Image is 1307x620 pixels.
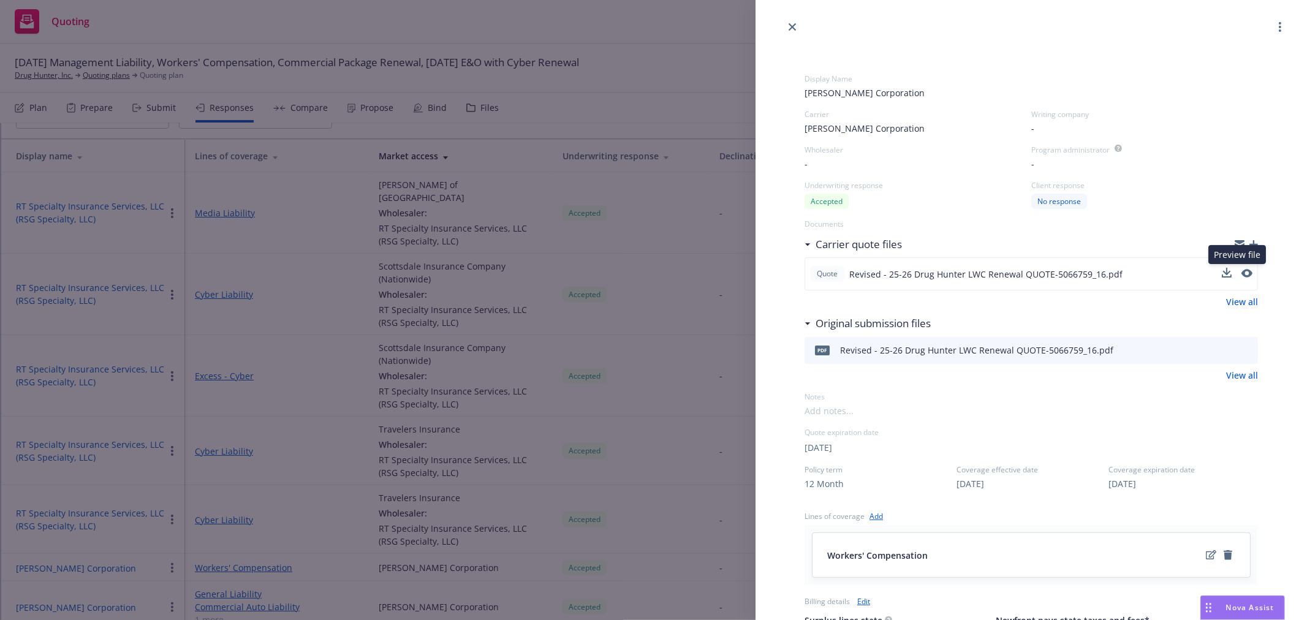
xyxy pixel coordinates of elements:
[1203,548,1218,562] a: edit
[805,219,1258,229] div: Documents
[849,268,1123,281] span: Revised - 25-26 Drug Hunter LWC Renewal QUOTE-5066759_16.pdf
[1031,157,1034,170] span: -
[816,316,931,331] h3: Original submission files
[805,157,808,170] span: -
[1108,477,1136,490] button: [DATE]
[805,145,1031,155] div: Wholesaler
[1031,180,1258,191] div: Client response
[805,86,1258,99] span: [PERSON_NAME] Corporation
[957,464,1106,475] span: Coverage effective date
[1241,267,1252,281] button: preview file
[1208,245,1266,264] div: Preview file
[1241,269,1252,278] button: preview file
[827,549,928,562] span: Workers' Compensation
[805,109,1031,119] div: Carrier
[1108,464,1258,475] span: Coverage expiration date
[957,477,984,490] button: [DATE]
[805,236,902,252] div: Carrier quote files
[1031,194,1087,209] div: No response
[1242,343,1253,358] button: preview file
[805,180,1031,191] div: Underwriting response
[805,596,850,607] div: Billing details
[805,391,1258,402] div: Notes
[805,511,865,521] div: Lines of coverage
[1226,369,1258,382] a: View all
[805,194,849,209] div: Accepted
[805,122,925,135] span: [PERSON_NAME] Corporation
[785,20,800,34] a: close
[1031,109,1258,119] div: Writing company
[815,346,830,355] span: pdf
[1222,343,1232,358] button: download file
[857,595,870,608] a: Edit
[1226,295,1258,308] a: View all
[869,510,883,523] a: Add
[1221,548,1235,562] a: remove
[1222,268,1232,278] button: download file
[1226,602,1275,613] span: Nova Assist
[805,316,931,331] div: Original submission files
[805,427,1258,437] div: Quote expiration date
[805,477,844,490] button: 12 Month
[1200,595,1285,620] button: Nova Assist
[1201,596,1216,619] div: Drag to move
[805,464,954,475] span: Policy term
[815,268,839,279] span: Quote
[1031,122,1034,135] span: -
[1031,145,1110,155] div: Program administrator
[816,236,902,252] h3: Carrier quote files
[1222,267,1232,281] button: download file
[840,344,1113,357] div: Revised - 25-26 Drug Hunter LWC Renewal QUOTE-5066759_16.pdf
[805,74,1258,84] div: Display Name
[805,441,832,454] button: [DATE]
